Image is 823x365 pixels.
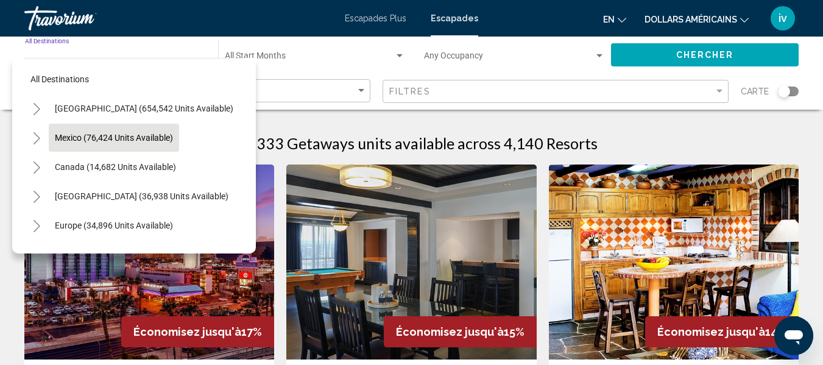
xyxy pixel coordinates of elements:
[767,5,799,31] button: Menu utilisateur
[645,316,799,347] div: 14%
[779,12,787,24] font: iv
[55,191,228,201] span: [GEOGRAPHIC_DATA] (36,938 units available)
[24,184,49,208] button: Toggle Caribbean & Atlantic Islands (36,938 units available)
[49,124,179,152] button: Mexico (76,424 units available)
[24,126,49,150] button: Toggle Mexico (76,424 units available)
[24,165,274,360] img: RM79E01X.jpg
[24,155,49,179] button: Toggle Canada (14,682 units available)
[49,153,182,181] button: Canada (14,682 units available)
[55,221,173,230] span: Europe (34,896 units available)
[611,43,799,66] button: Chercher
[657,325,765,338] span: Économisez jusqu'à
[30,74,89,84] span: All destinations
[24,6,333,30] a: Travorium
[286,165,536,360] img: RM79I01X.jpg
[676,51,734,60] span: Chercher
[345,13,406,23] a: Escapades Plus
[55,133,173,143] span: Mexico (76,424 units available)
[49,211,179,239] button: Europe (34,896 units available)
[384,316,537,347] div: 15%
[741,83,769,100] span: Carte
[24,96,49,121] button: Toggle United States (654,542 units available)
[24,243,49,267] button: Toggle Australia (2,996 units available)
[24,213,49,238] button: Toggle Europe (34,896 units available)
[383,79,729,104] button: Filter
[603,10,626,28] button: Changer de langue
[49,241,182,269] button: Australia (2,996 units available)
[55,104,233,113] span: [GEOGRAPHIC_DATA] (654,542 units available)
[49,94,239,122] button: [GEOGRAPHIC_DATA] (654,542 units available)
[549,165,799,360] img: C679I01X.jpg
[603,15,615,24] font: en
[24,65,244,93] button: All destinations
[645,10,749,28] button: Changer de devise
[389,87,431,96] span: Filtres
[55,162,176,172] span: Canada (14,682 units available)
[133,325,241,338] span: Économisez jusqu'à
[774,316,813,355] iframe: Bouton de lancement de la fenêtre de messagerie
[645,15,737,24] font: dollars américains
[226,134,598,152] h1: 868,333 Getaways units available across 4,140 Resorts
[396,325,504,338] span: Économisez jusqu'à
[49,182,235,210] button: [GEOGRAPHIC_DATA] (36,938 units available)
[121,316,274,347] div: 17%
[431,13,478,23] a: Escapades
